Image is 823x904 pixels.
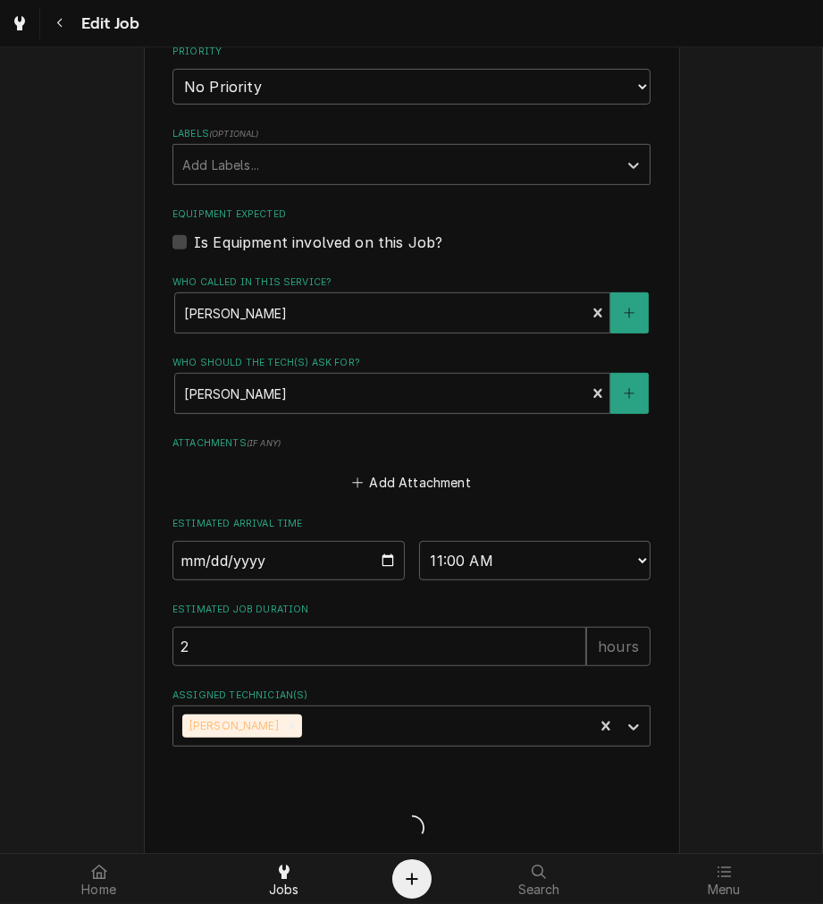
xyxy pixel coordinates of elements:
svg: Create New Contact [624,387,634,400]
label: Estimated Job Duration [172,603,651,617]
div: Assigned Technician(s) [172,689,651,747]
span: Menu [708,883,741,897]
span: ( if any ) [247,438,281,448]
div: Remove Damon Rinehart [282,714,302,738]
div: Who should the tech(s) ask for? [172,356,651,414]
label: Who called in this service? [172,275,651,290]
label: Who should the tech(s) ask for? [172,356,651,370]
button: Navigate back [44,7,76,39]
div: Who called in this service? [172,275,651,334]
button: Create Object [392,859,432,899]
div: Labels [172,127,651,185]
label: Attachments [172,436,651,451]
a: Home [7,858,190,900]
button: Create New Contact [610,292,648,334]
label: Priority [172,45,651,59]
label: Labels [172,127,651,141]
div: Equipment Expected [172,207,651,253]
a: Search [448,858,631,900]
label: Equipment Expected [172,207,651,222]
label: Is Equipment involved on this Job? [194,232,442,253]
span: Home [81,883,116,897]
a: Go to Jobs [4,7,36,39]
div: Estimated Job Duration [172,603,651,666]
div: Estimated Arrival Time [172,517,651,580]
div: hours [586,627,651,666]
span: Jobs [269,883,299,897]
span: Loading... [172,809,651,847]
div: [PERSON_NAME] [182,714,282,738]
span: Edit Job [76,12,139,36]
svg: Create New Contact [624,307,634,319]
button: Add Attachment [349,469,474,494]
a: Jobs [192,858,375,900]
select: Time Select [419,541,651,580]
input: Date [172,541,405,580]
a: Menu [633,858,816,900]
div: Priority [172,45,651,105]
button: Create New Contact [610,373,648,414]
span: Search [518,883,560,897]
span: ( optional ) [209,129,259,139]
div: Attachments [172,436,651,495]
label: Assigned Technician(s) [172,689,651,703]
label: Estimated Arrival Time [172,517,651,531]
